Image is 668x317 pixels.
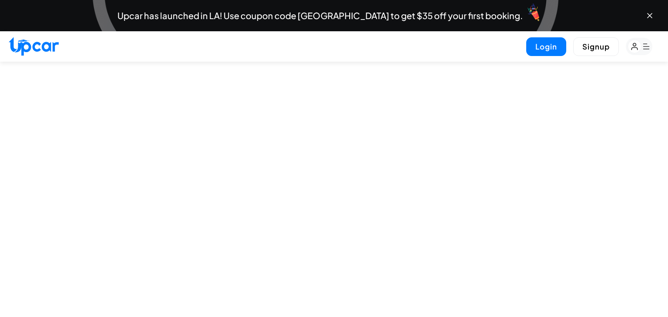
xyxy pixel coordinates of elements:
img: Upcar Logo [9,37,59,56]
span: Upcar has launched in LA! Use coupon code [GEOGRAPHIC_DATA] to get $35 off your first booking. [117,11,523,20]
button: Login [526,37,566,56]
button: Signup [573,37,619,56]
button: Close banner [645,11,654,20]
